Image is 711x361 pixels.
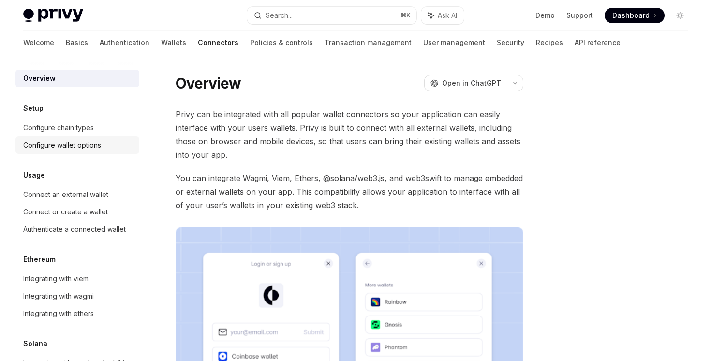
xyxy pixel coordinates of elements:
[15,186,139,203] a: Connect an external wallet
[23,139,101,151] div: Configure wallet options
[23,169,45,181] h5: Usage
[535,11,555,20] a: Demo
[605,8,665,23] a: Dashboard
[575,31,621,54] a: API reference
[15,70,139,87] a: Overview
[612,11,650,20] span: Dashboard
[23,224,126,235] div: Authenticate a connected wallet
[23,206,108,218] div: Connect or create a wallet
[15,270,139,287] a: Integrating with viem
[15,305,139,322] a: Integrating with ethers
[23,254,56,265] h5: Ethereum
[497,31,524,54] a: Security
[325,31,412,54] a: Transaction management
[23,308,94,319] div: Integrating with ethers
[250,31,313,54] a: Policies & controls
[15,119,139,136] a: Configure chain types
[266,10,293,21] div: Search...
[421,7,464,24] button: Ask AI
[672,8,688,23] button: Toggle dark mode
[23,122,94,134] div: Configure chain types
[438,11,457,20] span: Ask AI
[23,338,47,349] h5: Solana
[23,73,56,84] div: Overview
[424,75,507,91] button: Open in ChatGPT
[15,221,139,238] a: Authenticate a connected wallet
[66,31,88,54] a: Basics
[176,107,523,162] span: Privy can be integrated with all popular wallet connectors so your application can easily interfa...
[100,31,149,54] a: Authentication
[400,12,411,19] span: ⌘ K
[15,287,139,305] a: Integrating with wagmi
[176,75,241,92] h1: Overview
[161,31,186,54] a: Wallets
[176,171,523,212] span: You can integrate Wagmi, Viem, Ethers, @solana/web3.js, and web3swift to manage embedded or exter...
[442,78,501,88] span: Open in ChatGPT
[23,31,54,54] a: Welcome
[536,31,563,54] a: Recipes
[15,136,139,154] a: Configure wallet options
[198,31,238,54] a: Connectors
[423,31,485,54] a: User management
[23,189,108,200] div: Connect an external wallet
[15,203,139,221] a: Connect or create a wallet
[23,103,44,114] h5: Setup
[247,7,416,24] button: Search...⌘K
[566,11,593,20] a: Support
[23,9,83,22] img: light logo
[23,290,94,302] div: Integrating with wagmi
[23,273,89,285] div: Integrating with viem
